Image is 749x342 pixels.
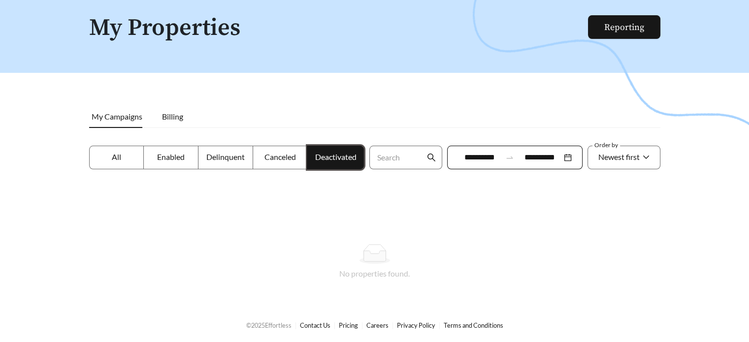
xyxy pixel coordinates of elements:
[89,15,589,41] h1: My Properties
[101,268,649,280] div: No properties found.
[427,153,436,162] span: search
[505,153,514,162] span: to
[264,152,296,161] span: Canceled
[315,152,356,161] span: Deactivated
[598,152,640,161] span: Newest first
[92,112,142,121] span: My Campaigns
[162,112,183,121] span: Billing
[206,152,245,161] span: Delinquent
[157,152,185,161] span: Enabled
[604,22,644,33] a: Reporting
[505,153,514,162] span: swap-right
[112,152,121,161] span: All
[588,15,660,39] button: Reporting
